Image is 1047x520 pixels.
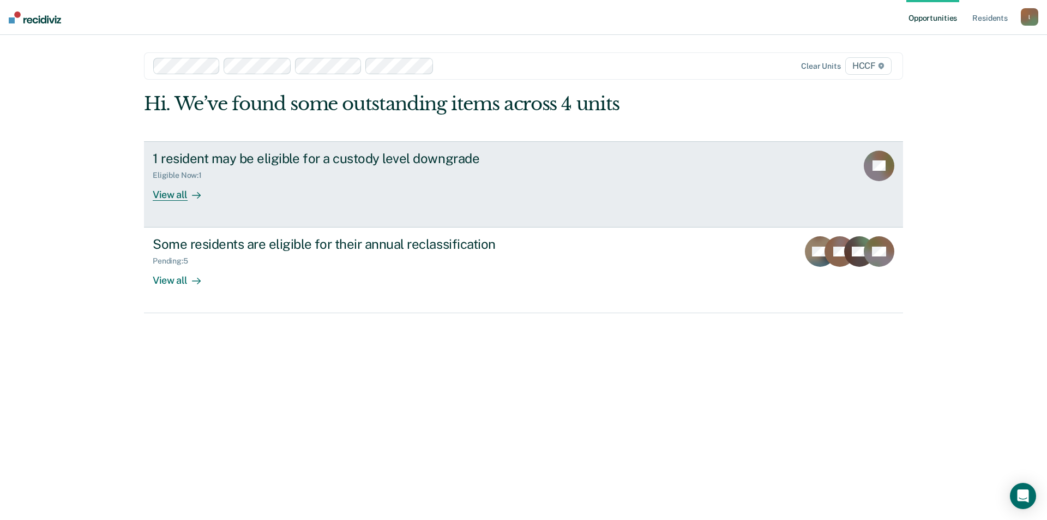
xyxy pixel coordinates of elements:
[801,62,841,71] div: Clear units
[144,93,751,115] div: Hi. We’ve found some outstanding items across 4 units
[144,141,903,228] a: 1 resident may be eligible for a custody level downgradeEligible Now:1View all
[1010,483,1036,509] div: Open Intercom Messenger
[153,266,214,287] div: View all
[845,57,892,75] span: HCCF
[153,171,210,180] div: Eligible Now : 1
[9,11,61,23] img: Recidiviz
[153,180,214,201] div: View all
[144,228,903,313] a: Some residents are eligible for their annual reclassificationPending:5View all
[153,236,535,252] div: Some residents are eligible for their annual reclassification
[1021,8,1038,26] button: l
[153,256,197,266] div: Pending : 5
[153,151,535,166] div: 1 resident may be eligible for a custody level downgrade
